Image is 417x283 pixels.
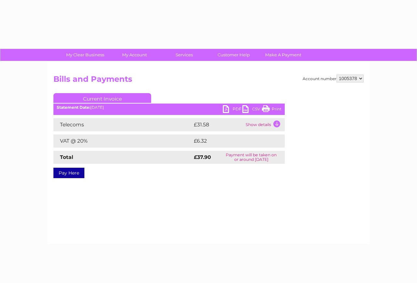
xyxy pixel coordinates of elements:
a: Pay Here [53,168,84,178]
a: Print [262,105,281,115]
td: Payment will be taken on or around [DATE] [218,151,285,164]
a: CSV [242,105,262,115]
td: £6.32 [192,134,269,148]
h2: Bills and Payments [53,75,364,87]
a: Current Invoice [53,93,151,103]
div: [DATE] [53,105,285,110]
td: £31.58 [192,118,244,131]
b: Statement Date: [57,105,90,110]
strong: £37.90 [194,154,211,160]
a: PDF [223,105,242,115]
a: Customer Help [207,49,261,61]
td: Telecoms [53,118,192,131]
div: Account number [303,75,364,82]
strong: Total [60,154,73,160]
td: VAT @ 20% [53,134,192,148]
a: Services [157,49,211,61]
a: My Clear Business [58,49,112,61]
td: Show details [244,118,285,131]
a: Make A Payment [256,49,310,61]
a: My Account [108,49,162,61]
